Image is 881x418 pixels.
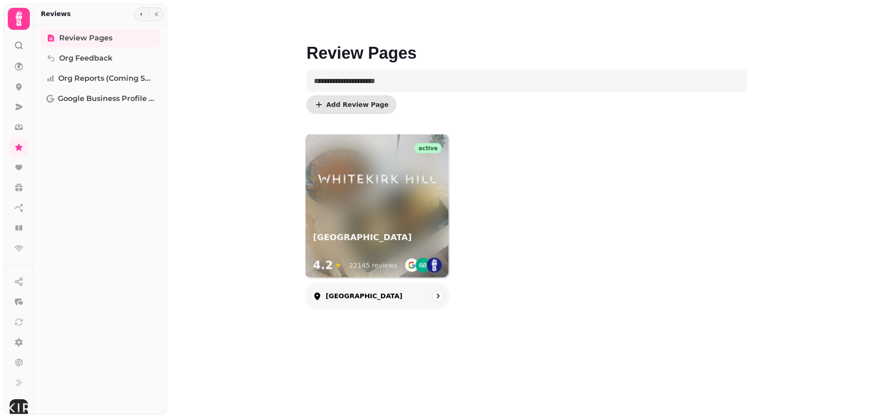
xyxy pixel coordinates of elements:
img: go-emblem@2x.png [404,258,419,273]
a: Org Reports (coming soon) [41,69,160,88]
span: Google Business Profile (Beta) [58,93,154,104]
img: Whitekirk Hill [313,171,442,189]
img: st.png [427,258,442,273]
span: Org Reports (coming soon) [58,73,154,84]
a: Org Feedback [41,49,160,67]
nav: Tabs [33,25,167,414]
svg: go to [434,291,443,301]
h3: [GEOGRAPHIC_DATA] [313,232,442,243]
span: Review Pages [59,33,112,44]
span: Add Review Page [326,101,389,108]
a: Google Business Profile (Beta) [41,89,160,108]
button: User avatar [8,399,30,418]
h2: Reviews [41,9,71,18]
p: [GEOGRAPHIC_DATA] [326,291,402,301]
div: 22145 reviews [349,261,397,270]
span: 4.2 [313,258,333,273]
a: Review Pages [41,29,160,47]
h1: Review Pages [307,22,747,62]
span: ★ [335,260,342,271]
button: Add Review Page [307,95,396,114]
span: Org Feedback [59,53,112,64]
div: active [414,143,442,153]
img: User avatar [10,399,28,418]
a: Whitekirk HillactiveWhitekirk Hill[GEOGRAPHIC_DATA]4.2★22145 reviews[GEOGRAPHIC_DATA] [305,134,450,310]
img: ta-emblem@2x.png [416,258,431,273]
